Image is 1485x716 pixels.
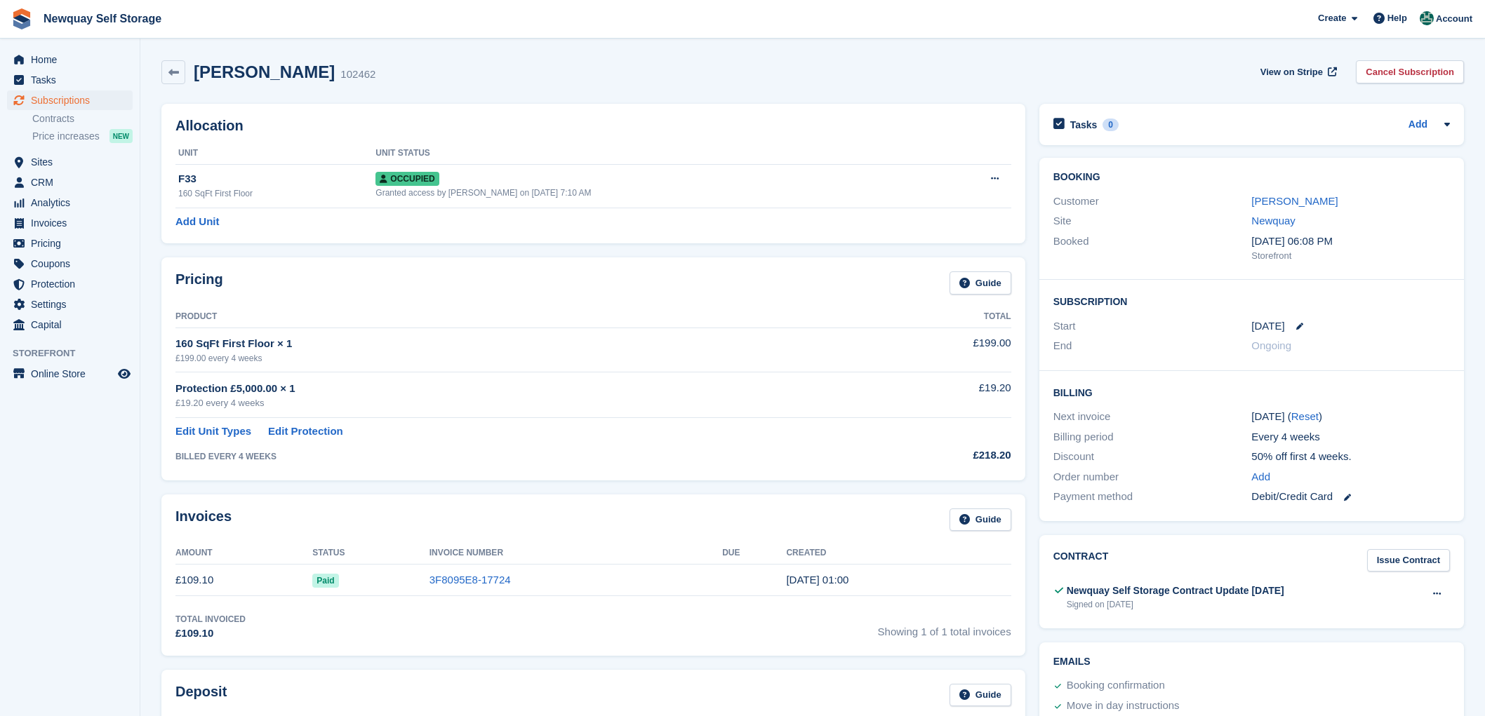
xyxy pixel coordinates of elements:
div: £199.00 every 4 weeks [175,352,856,365]
span: Ongoing [1251,339,1291,351]
div: 50% off first 4 weeks. [1251,449,1450,465]
div: 160 SqFt First Floor [178,187,375,200]
span: Capital [31,315,115,335]
div: 0 [1103,119,1119,131]
img: stora-icon-8386f47178a22dfd0bd8f6a31ec36ba5ce8667c1dd55bd0f319d3a0aa187defe.svg [11,8,32,29]
th: Total [856,306,1011,328]
div: Billing period [1053,429,1252,445]
span: Storefront [13,346,140,360]
span: Online Store [31,364,115,384]
span: Sites [31,152,115,172]
a: Add [1251,469,1270,485]
span: Occupied [375,172,439,186]
time: 2025-08-20 00:00:53 UTC [786,574,848,586]
span: Create [1318,11,1346,25]
div: NEW [109,129,133,143]
div: Discount [1053,449,1252,465]
a: View on Stripe [1255,60,1340,83]
th: Created [786,542,1011,565]
a: 3F8095E8-17724 [429,574,511,586]
h2: Tasks [1070,119,1098,131]
a: menu [7,50,133,69]
a: Guide [950,271,1011,295]
a: menu [7,193,133,212]
div: Booking confirmation [1067,677,1165,694]
h2: Contract [1053,549,1109,572]
h2: Deposit [175,684,227,707]
th: Invoice Number [429,542,722,565]
div: 160 SqFt First Floor × 1 [175,336,856,352]
div: Site [1053,213,1252,229]
a: menu [7,213,133,233]
div: Next invoice [1053,409,1252,425]
a: Cancel Subscription [1356,60,1464,83]
div: Payment method [1053,489,1252,505]
div: End [1053,338,1252,354]
div: Order number [1053,469,1252,485]
a: menu [7,70,133,90]
a: menu [7,295,133,314]
th: Unit [175,142,375,165]
a: Edit Protection [268,424,343,440]
span: Subscriptions [31,90,115,110]
div: Protection £5,000.00 × 1 [175,381,856,397]
div: 102462 [340,67,375,83]
img: JON [1420,11,1434,25]
a: Reset [1291,410,1319,422]
a: Price increases NEW [32,128,133,144]
div: [DATE] 06:08 PM [1251,234,1450,250]
span: Paid [312,574,338,588]
a: menu [7,234,133,253]
h2: Pricing [175,271,223,295]
div: Debit/Credit Card [1251,489,1450,505]
a: Add Unit [175,214,219,230]
a: Newquay Self Storage [38,7,167,30]
span: Account [1436,12,1472,26]
span: Home [31,50,115,69]
th: Product [175,306,856,328]
span: Protection [31,274,115,294]
span: Tasks [31,70,115,90]
h2: [PERSON_NAME] [194,62,335,81]
h2: Billing [1053,385,1450,399]
h2: Subscription [1053,294,1450,308]
div: Total Invoiced [175,613,246,626]
h2: Allocation [175,118,1011,134]
a: Guide [950,508,1011,532]
div: Customer [1053,194,1252,210]
a: Guide [950,684,1011,707]
div: £109.10 [175,626,246,642]
a: menu [7,254,133,273]
h2: Emails [1053,656,1450,668]
span: Help [1387,11,1407,25]
span: Coupons [31,254,115,273]
a: menu [7,315,133,335]
a: menu [7,173,133,192]
span: Pricing [31,234,115,253]
span: Price increases [32,130,100,143]
a: Edit Unit Types [175,424,251,440]
time: 2025-08-20 00:00:00 UTC [1251,318,1284,335]
td: £199.00 [856,327,1011,372]
a: menu [7,90,133,110]
a: Newquay [1251,215,1296,227]
div: Move in day instructions [1067,698,1180,715]
td: £109.10 [175,565,312,596]
div: Signed on [DATE] [1067,598,1284,611]
div: [DATE] ( ) [1251,409,1450,425]
a: menu [7,152,133,172]
a: menu [7,274,133,294]
div: £19.20 every 4 weeks [175,396,856,410]
span: Showing 1 of 1 total invoices [878,613,1011,642]
span: View on Stripe [1260,65,1323,79]
td: £19.20 [856,372,1011,418]
a: menu [7,364,133,384]
div: Granted access by [PERSON_NAME] on [DATE] 7:10 AM [375,187,935,199]
div: Every 4 weeks [1251,429,1450,445]
a: [PERSON_NAME] [1251,195,1338,207]
div: £218.20 [856,447,1011,464]
a: Contracts [32,112,133,126]
th: Status [312,542,429,565]
div: BILLED EVERY 4 WEEKS [175,450,856,463]
th: Due [722,542,786,565]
